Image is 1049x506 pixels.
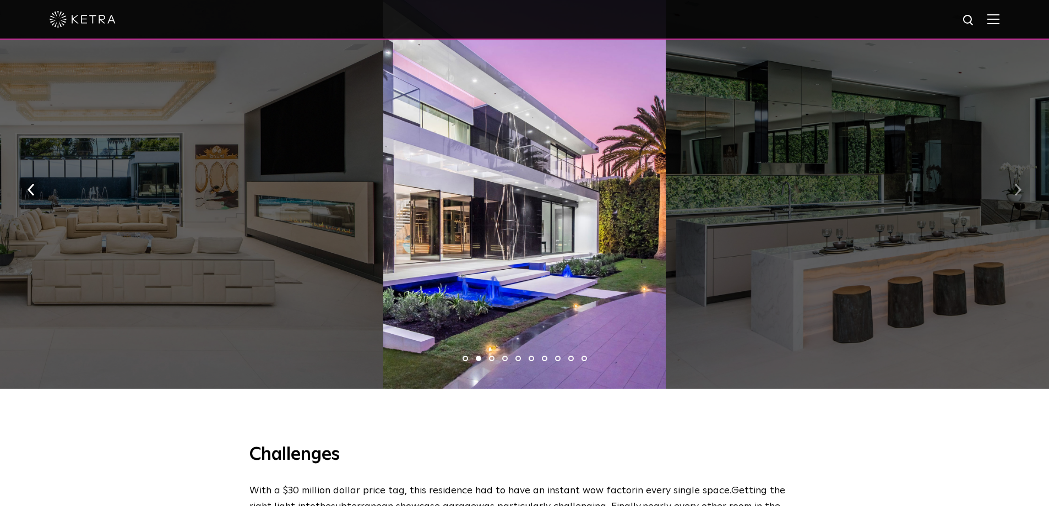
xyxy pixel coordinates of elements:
[962,14,976,28] img: search icon
[730,486,731,496] span: .
[28,184,35,196] img: arrow-left-black.svg
[533,486,635,496] span: an instant wow factor
[249,486,299,496] span: With a $30
[302,486,530,496] span: million dollar price tag, this residence had to have
[1014,184,1021,196] img: arrow-right-black.svg
[987,14,999,24] img: Hamburger%20Nav.svg
[249,444,800,467] h3: Challenges
[635,486,730,496] span: in every single space
[50,11,116,28] img: ketra-logo-2019-white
